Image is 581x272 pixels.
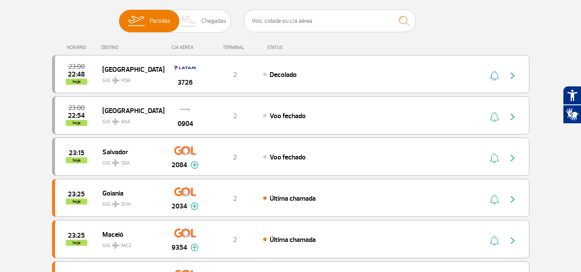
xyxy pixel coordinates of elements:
span: Maceió [102,229,157,240]
span: 2025-10-01 23:00:00 [68,64,85,70]
span: 2 [233,235,237,244]
span: 2025-10-01 23:00:00 [68,105,85,111]
img: sino-painel-voo.svg [490,194,499,205]
span: POA [121,77,131,85]
span: SSA [121,159,130,167]
span: 2 [233,70,237,79]
img: sino-painel-voo.svg [490,70,499,81]
img: destiny_airplane.svg [112,77,120,84]
span: Partidas [150,10,170,32]
img: seta-direita-painel-voo.svg [507,112,518,122]
span: GYN [121,201,131,208]
span: 2 [233,194,237,203]
button: Abrir recursos assistivos. [563,86,581,105]
span: Voo fechado [270,153,306,162]
img: sino-painel-voo.svg [490,153,499,163]
span: Chegadas [201,10,226,32]
img: mais-info-painel-voo.svg [191,161,199,169]
img: seta-direita-painel-voo.svg [507,235,518,246]
span: 2025-10-01 23:25:00 [68,232,85,238]
div: STATUS [263,45,333,50]
button: Abrir tradutor de língua de sinais. [563,105,581,124]
span: 2025-10-01 22:54:00 [68,113,85,119]
span: Decolado [270,70,297,79]
div: CIA AÉREA [164,45,207,50]
span: Última chamada [270,194,316,203]
input: Voo, cidade ou cia aérea [244,9,416,32]
span: hoje [66,120,87,126]
img: sino-painel-voo.svg [490,112,499,122]
img: destiny_airplane.svg [112,159,120,166]
span: hoje [66,79,87,85]
span: Última chamada [270,235,316,244]
span: 2 [233,112,237,120]
span: GIG [102,155,157,167]
img: destiny_airplane.svg [112,242,120,249]
span: [GEOGRAPHIC_DATA] [102,64,157,75]
img: mais-info-painel-voo.svg [191,202,199,210]
span: MIA [121,118,130,126]
span: GIG [102,237,157,250]
span: MCZ [121,242,132,250]
img: mais-info-painel-voo.svg [191,244,199,251]
img: destiny_airplane.svg [112,118,120,125]
span: hoje [66,199,87,205]
span: 2084 [172,160,187,170]
span: hoje [66,157,87,163]
span: Voo fechado [270,112,306,120]
img: seta-direita-painel-voo.svg [507,194,518,205]
img: sino-painel-voo.svg [490,235,499,246]
img: seta-direita-painel-voo.svg [507,70,518,81]
span: GIG [102,113,157,126]
img: destiny_airplane.svg [112,201,120,208]
div: HORÁRIO [55,45,101,50]
div: TERMINAL [207,45,263,50]
span: 9354 [172,242,187,253]
span: GIG [102,72,157,85]
span: Goiania [102,187,157,199]
span: 2 [233,153,237,162]
span: GIG [102,196,157,208]
span: 2025-10-01 23:15:00 [69,150,84,156]
img: slider-embarque [123,10,150,32]
span: 2025-10-01 23:25:00 [68,191,85,197]
span: 0904 [178,119,193,129]
span: 3726 [178,77,193,88]
div: DESTINO [101,45,164,50]
span: 2025-10-01 22:48:00 [68,71,85,77]
span: 2034 [172,201,187,211]
span: Salvador [102,146,157,157]
img: seta-direita-painel-voo.svg [507,153,518,163]
div: Plugin de acessibilidade da Hand Talk. [563,86,581,124]
img: slider-desembarque [176,10,202,32]
span: [GEOGRAPHIC_DATA] [102,105,157,116]
span: hoje [66,240,87,246]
